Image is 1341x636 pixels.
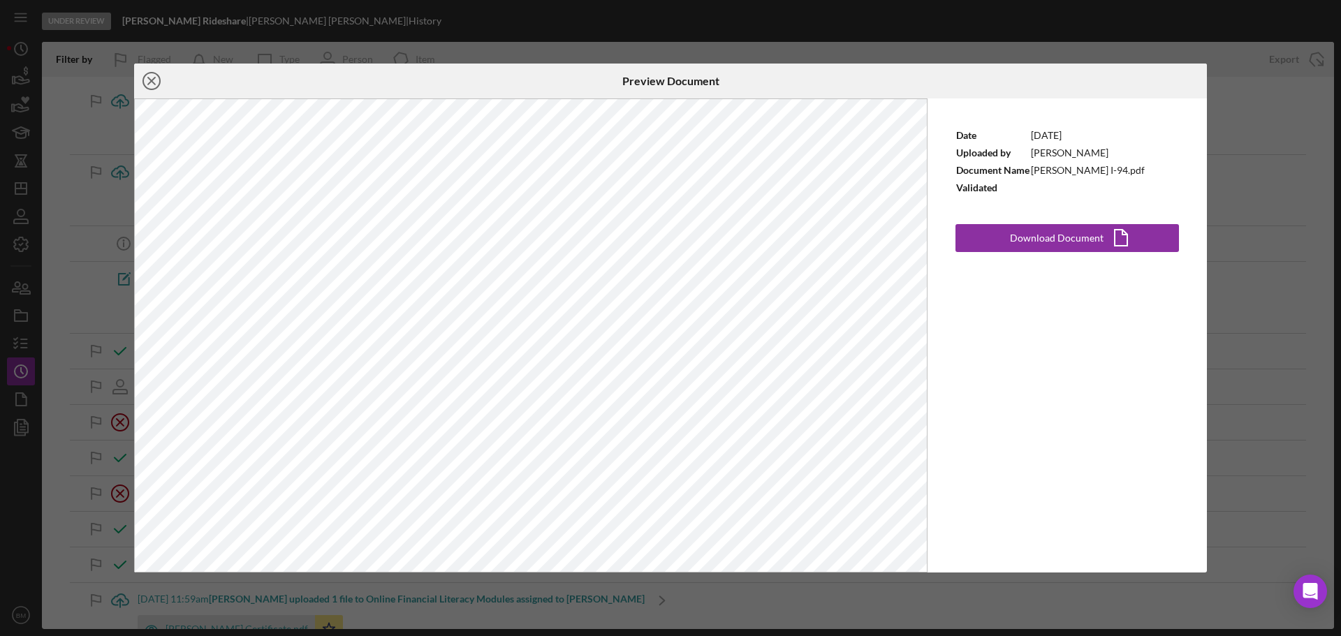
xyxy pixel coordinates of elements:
td: [PERSON_NAME] [1030,144,1145,161]
button: Download Document [955,224,1179,252]
td: [PERSON_NAME] I-94.pdf [1030,161,1145,179]
b: Document Name [956,164,1029,176]
div: Open Intercom Messenger [1294,575,1327,608]
b: Uploaded by [956,147,1011,158]
td: [DATE] [1030,126,1145,144]
div: Download Document [1010,224,1104,252]
b: Validated [956,182,997,193]
h6: Preview Document [622,75,719,87]
b: Date [956,129,976,141]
